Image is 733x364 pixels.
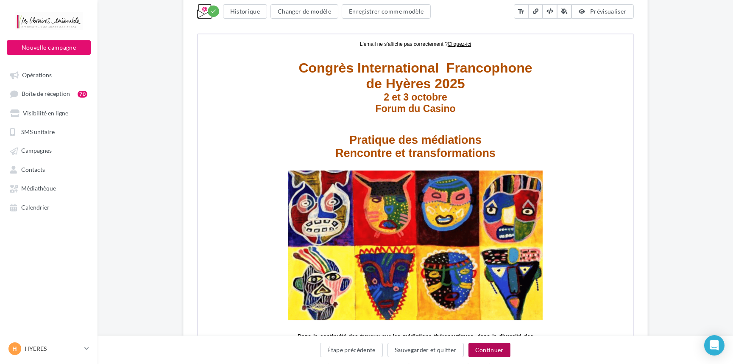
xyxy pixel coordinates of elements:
[25,344,81,353] p: HYERES
[387,343,464,357] button: Sauvegarder et quitter
[281,330,305,337] em: s’impose
[223,4,268,19] button: Historique
[13,344,17,353] span: H
[590,8,627,15] span: Prévisualiser
[5,86,92,101] a: Boîte de réception70
[342,4,431,19] button: Enregistrer comme modèle
[5,105,92,120] a: Visibilité en ligne
[23,109,68,117] span: Visibilité en ligne
[5,67,92,82] a: Opérations
[21,204,50,211] span: Calendrier
[22,90,70,98] span: Boîte de réception
[21,147,52,154] span: Campagnes
[208,6,219,17] div: Modifications enregistrées
[21,128,55,135] span: SMS unitaire
[7,341,91,357] a: H HYERES
[468,343,510,357] button: Continuer
[7,40,91,55] button: Nouvelle campagne
[517,7,525,16] i: text_fields
[78,91,87,98] div: 70
[21,185,56,192] span: Médiathèque
[21,166,45,173] span: Contacts
[5,143,92,158] a: Campagnes
[514,4,528,19] button: text_fields
[22,71,52,78] span: Opérations
[210,8,217,14] i: check
[5,180,92,196] a: Médiathèque
[5,124,92,139] a: SMS unitaire
[5,162,92,177] a: Contacts
[5,199,92,215] a: Calendrier
[571,4,633,19] button: Prévisualiser
[704,335,725,356] div: Open Intercom Messenger
[270,4,338,19] button: Changer de modèle
[320,343,383,357] button: Étape précédente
